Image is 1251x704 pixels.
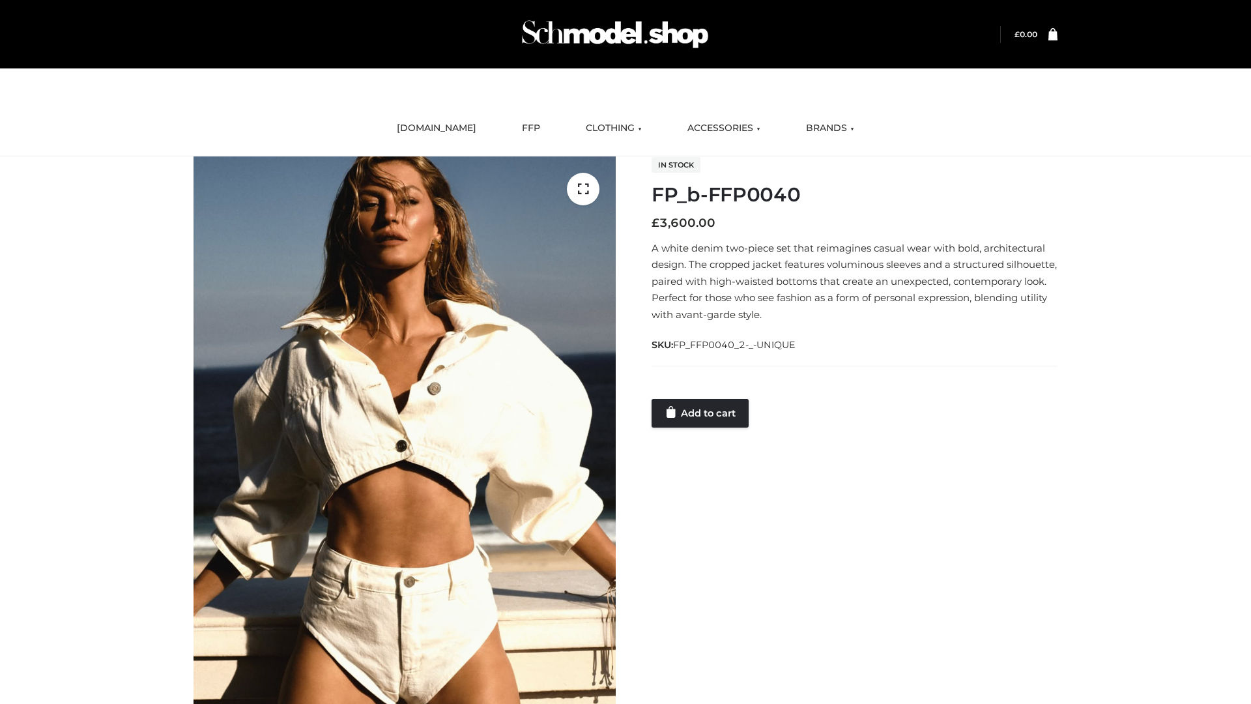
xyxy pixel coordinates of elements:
h1: FP_b-FFP0040 [652,183,1057,207]
span: £ [652,216,659,230]
span: £ [1014,29,1020,39]
span: In stock [652,157,700,173]
a: BRANDS [796,114,864,143]
span: FP_FFP0040_2-_-UNIQUE [673,339,796,351]
a: ACCESSORIES [678,114,770,143]
p: A white denim two-piece set that reimagines casual wear with bold, architectural design. The crop... [652,240,1057,323]
span: SKU: [652,337,797,353]
a: FFP [512,114,550,143]
a: CLOTHING [576,114,652,143]
bdi: 3,600.00 [652,216,715,230]
a: Add to cart [652,399,749,428]
a: £0.00 [1014,29,1037,39]
img: Schmodel Admin 964 [517,8,713,60]
bdi: 0.00 [1014,29,1037,39]
a: [DOMAIN_NAME] [387,114,486,143]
